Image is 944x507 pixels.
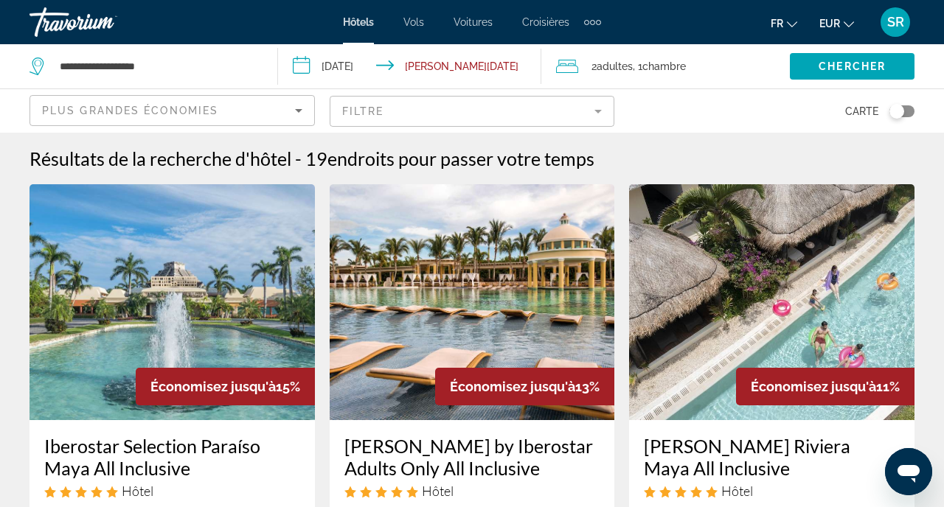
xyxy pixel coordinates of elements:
span: Plus grandes économies [42,105,218,116]
span: Adultes [597,60,633,72]
a: Travorium [29,3,177,41]
span: Économisez jusqu'à [751,379,876,394]
div: 5 star Hotel [44,483,300,499]
span: - [295,147,302,169]
a: Vols [403,16,424,28]
span: Hôtel [721,483,753,499]
span: fr [771,18,783,29]
img: Hotel image [330,184,615,420]
button: Toggle map [878,105,914,118]
div: 5 star Hotel [644,483,900,499]
iframe: Bouton de lancement de la fenêtre de messagerie [885,448,932,495]
a: Iberostar Selection Paraíso Maya All Inclusive [44,435,300,479]
span: , 1 [633,56,686,77]
span: Économisez jusqu'à [150,379,276,394]
span: 2 [591,56,633,77]
span: Hôtel [422,483,454,499]
div: 15% [136,368,315,405]
button: Change currency [819,13,854,34]
a: [PERSON_NAME] Riviera Maya All Inclusive [644,435,900,479]
div: 13% [435,368,614,405]
a: [PERSON_NAME] by Iberostar Adults Only All Inclusive [344,435,600,479]
span: Chercher [819,60,886,72]
span: Chambre [642,60,686,72]
span: Économisez jusqu'à [450,379,575,394]
span: EUR [819,18,840,29]
span: Carte [845,101,878,122]
button: Travelers: 2 adults, 0 children [541,44,790,88]
img: Hotel image [29,184,315,420]
span: SR [887,15,904,29]
button: User Menu [876,7,914,38]
div: 11% [736,368,914,405]
button: Chercher [790,53,914,80]
button: Change language [771,13,797,34]
button: Extra navigation items [584,10,601,34]
span: endroits pour passer votre temps [327,147,594,169]
a: Croisières [522,16,569,28]
button: Check-in date: Dec 20, 2025 Check-out date: Jan 3, 2026 [278,44,541,88]
a: Voitures [454,16,493,28]
div: 5 star Hotel [344,483,600,499]
a: Hôtels [343,16,374,28]
mat-select: Sort by [42,102,302,119]
img: Hotel image [629,184,914,420]
h2: 19 [305,147,594,169]
span: Hôtel [122,483,153,499]
h1: Résultats de la recherche d'hôtel [29,147,291,169]
button: Filter [330,95,615,127]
